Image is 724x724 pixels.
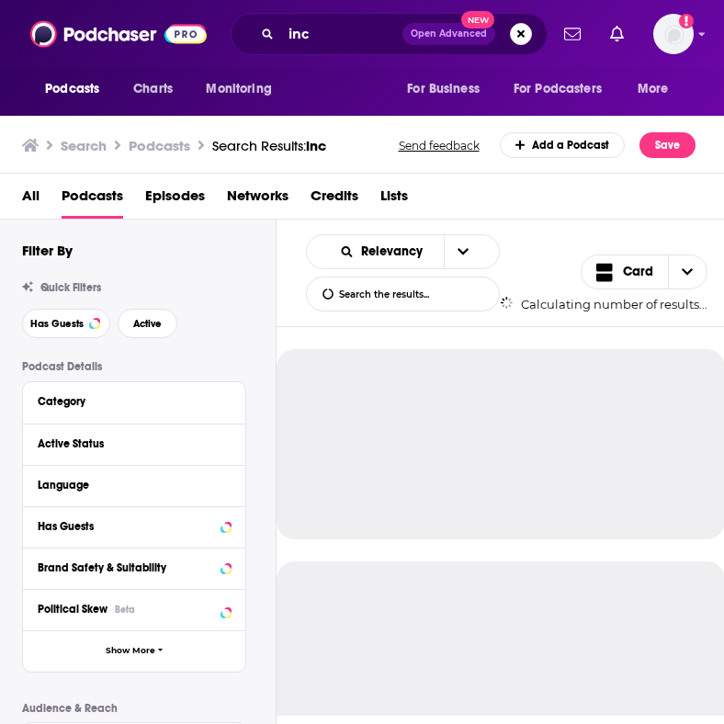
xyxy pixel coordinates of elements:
[133,319,162,329] span: Active
[407,76,480,102] span: For Business
[23,630,245,672] button: Show More
[115,604,135,616] div: Beta
[133,76,173,102] span: Charts
[311,181,358,219] a: Credits
[62,181,123,219] a: Podcasts
[323,245,444,258] button: open menu
[638,76,669,102] span: More
[45,76,99,102] span: Podcasts
[38,556,231,579] button: Brand Safety & Suitability
[411,29,487,39] span: Open Advanced
[653,14,694,54] span: Logged in as mtraynor
[212,137,326,154] a: Search Results:inc
[500,132,626,158] a: Add a Podcast
[118,309,177,338] button: Active
[22,181,40,219] a: All
[444,235,482,268] button: open menu
[623,266,653,278] span: Card
[38,520,215,533] div: Has Guests
[514,76,602,102] span: For Podcasters
[30,319,84,329] span: Has Guests
[461,11,494,28] span: New
[38,395,219,408] div: Category
[502,72,628,107] button: open menu
[38,603,107,616] span: Political Skew
[603,18,631,50] a: Show notifications dropdown
[38,390,231,413] button: Category
[679,14,694,28] svg: Add a profile image
[40,281,101,294] span: Quick Filters
[22,360,246,373] p: Podcast Details
[38,432,231,455] button: Active Status
[145,181,205,219] a: Episodes
[361,245,429,258] span: Relevancy
[581,255,707,289] button: Choose View
[22,309,110,338] button: Has Guests
[22,702,246,715] p: Audience & Reach
[129,137,190,154] h3: Podcasts
[38,515,231,537] button: Has Guests
[38,561,215,574] div: Brand Safety & Suitability
[231,13,548,55] div: Search podcasts, credits, & more...
[393,138,485,153] button: Send feedback
[653,14,694,54] button: Show profile menu
[306,234,500,269] h2: Choose List sort
[380,181,408,219] a: Lists
[394,72,503,107] button: open menu
[206,76,271,102] span: Monitoring
[30,17,207,51] img: Podchaser - Follow, Share and Rate Podcasts
[38,437,219,450] div: Active Status
[653,14,694,54] img: User Profile
[402,23,495,45] button: Open AdvancedNew
[212,137,326,154] div: Search Results:
[38,597,231,620] button: Political SkewBeta
[38,473,231,496] button: Language
[557,18,588,50] a: Show notifications dropdown
[22,242,73,259] h2: Filter By
[193,72,295,107] button: open menu
[227,181,288,219] a: Networks
[639,132,696,158] button: Save
[121,72,184,107] a: Charts
[38,479,219,492] div: Language
[625,72,692,107] button: open menu
[61,137,107,154] h3: Search
[281,19,402,49] input: Search podcasts, credits, & more...
[106,646,155,656] span: Show More
[32,72,123,107] button: open menu
[500,297,707,311] div: Calculating number of results...
[306,137,326,154] span: inc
